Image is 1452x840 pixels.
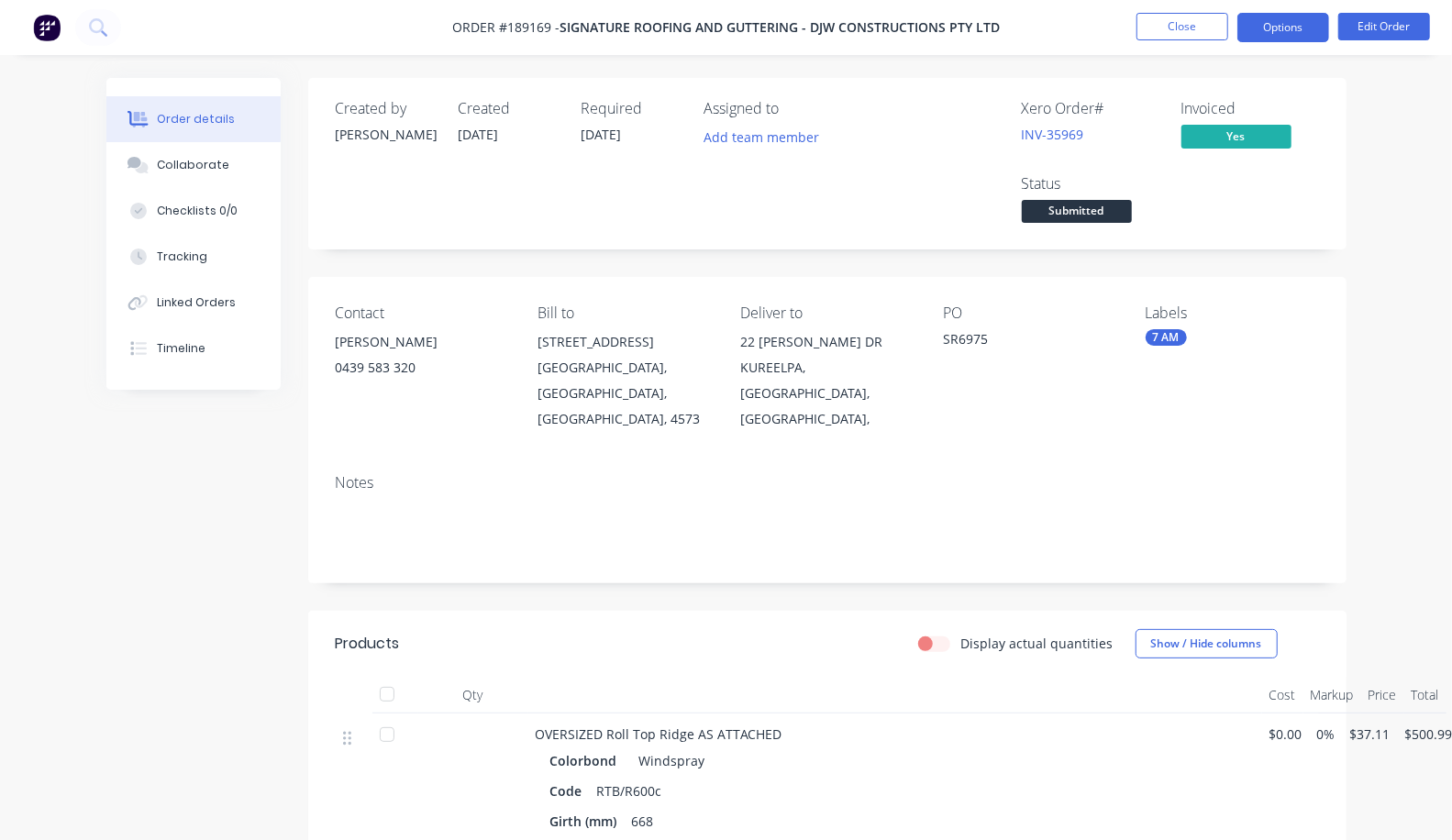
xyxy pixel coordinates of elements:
[961,634,1114,653] label: Display actual quantities
[336,355,509,381] div: 0439 583 320
[1022,200,1132,223] span: Submitted
[1146,304,1319,322] div: Labels
[157,340,205,357] div: Timeline
[538,329,711,355] div: [STREET_ADDRESS]
[459,126,499,143] span: [DATE]
[740,304,914,322] div: Deliver to
[1181,125,1291,148] span: Yes
[336,304,509,322] div: Contact
[550,778,590,804] div: Code
[157,111,235,127] div: Order details
[740,355,914,432] div: KUREELPA, [GEOGRAPHIC_DATA], [GEOGRAPHIC_DATA],
[704,125,829,149] button: Add team member
[538,355,711,432] div: [GEOGRAPHIC_DATA], [GEOGRAPHIC_DATA], [GEOGRAPHIC_DATA], 4573
[1136,629,1278,658] button: Show / Hide columns
[106,142,281,188] button: Collaborate
[1237,13,1329,42] button: Options
[1338,13,1430,40] button: Edit Order
[452,19,560,37] span: Order #189169 -
[1404,677,1446,713] div: Total
[1317,724,1336,744] span: 0%
[157,157,229,173] div: Collaborate
[336,474,1319,492] div: Notes
[1022,126,1084,143] a: INV-35969
[538,304,711,322] div: Bill to
[943,304,1116,322] div: PO
[560,19,1000,37] span: Signature Roofing and Guttering - DJW Constructions Pty Ltd
[336,125,437,144] div: [PERSON_NAME]
[1269,724,1302,744] span: $0.00
[157,249,207,265] div: Tracking
[106,280,281,326] button: Linked Orders
[693,125,828,149] button: Add team member
[1361,677,1404,713] div: Price
[550,808,625,834] div: Girth (mm)
[106,234,281,280] button: Tracking
[106,96,281,142] button: Order details
[1262,677,1303,713] div: Cost
[740,329,914,355] div: 22 [PERSON_NAME] DR
[106,188,281,234] button: Checklists 0/0
[1350,724,1391,744] span: $37.11
[459,100,560,117] div: Created
[550,747,625,774] div: Colorbond
[1022,200,1132,227] button: Submitted
[1136,13,1228,40] button: Close
[538,329,711,432] div: [STREET_ADDRESS][GEOGRAPHIC_DATA], [GEOGRAPHIC_DATA], [GEOGRAPHIC_DATA], 4573
[590,778,670,804] div: RTB/R600c
[704,100,888,117] div: Assigned to
[33,14,61,41] img: Factory
[1146,329,1187,346] div: 7 AM
[418,677,528,713] div: Qty
[625,808,661,834] div: 668
[1022,175,1159,193] div: Status
[1022,100,1159,117] div: Xero Order #
[740,329,914,432] div: 22 [PERSON_NAME] DRKUREELPA, [GEOGRAPHIC_DATA], [GEOGRAPHIC_DATA],
[536,725,782,743] span: OVERSIZED Roll Top Ridge AS ATTACHED
[632,747,705,774] div: Windspray
[336,329,509,388] div: [PERSON_NAME]0439 583 320
[943,329,1116,355] div: SR6975
[106,326,281,371] button: Timeline
[157,203,238,219] div: Checklists 0/0
[582,100,682,117] div: Required
[336,633,400,655] div: Products
[1303,677,1361,713] div: Markup
[157,294,236,311] div: Linked Orders
[336,329,509,355] div: [PERSON_NAME]
[336,100,437,117] div: Created by
[1181,100,1319,117] div: Invoiced
[582,126,622,143] span: [DATE]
